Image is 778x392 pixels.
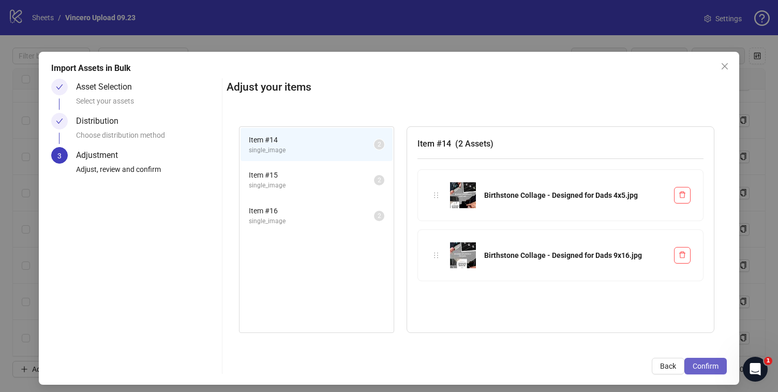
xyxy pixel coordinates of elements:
span: ( 2 Assets ) [455,139,493,149]
span: 2 [378,141,381,148]
span: Item # 16 [249,205,374,216]
div: Birthstone Collage - Designed for Dads 9x16.jpg [484,250,665,261]
span: 2 [378,212,381,220]
h2: Adjust your items [227,79,726,96]
span: single_image [249,146,374,155]
span: delete [679,251,686,258]
span: holder [432,252,440,259]
span: holder [432,192,440,199]
div: Asset Selection [76,79,140,95]
span: close [721,62,729,70]
div: holder [430,250,442,261]
button: Close [716,58,733,75]
div: Import Assets in Bulk [51,62,727,75]
button: Delete [674,247,691,264]
button: Confirm [684,358,727,374]
button: Delete [674,187,691,204]
span: Item # 15 [249,169,374,181]
iframe: Intercom live chat [743,357,768,382]
div: Distribution [76,113,127,129]
div: holder [430,190,442,201]
span: single_image [249,216,374,226]
div: Choose distribution method [76,129,218,147]
span: check [56,118,63,125]
sup: 2 [374,175,384,185]
sup: 2 [374,139,384,150]
span: delete [679,191,686,198]
sup: 2 [374,211,384,221]
h3: Item # 14 [417,137,703,150]
span: Back [660,362,676,370]
div: Birthstone Collage - Designed for Dads 4x5.jpg [484,190,665,201]
img: Birthstone Collage - Designed for Dads 4x5.jpg [450,182,476,208]
div: Adjustment [76,147,126,164]
button: Back [652,358,684,374]
span: 1 [764,357,772,365]
span: single_image [249,181,374,191]
span: Item # 14 [249,134,374,146]
span: check [56,83,63,91]
div: Adjust, review and confirm [76,164,218,181]
span: Confirm [693,362,719,370]
span: 3 [57,152,62,160]
div: Select your assets [76,95,218,113]
img: Birthstone Collage - Designed for Dads 9x16.jpg [450,242,476,268]
span: 2 [378,177,381,184]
